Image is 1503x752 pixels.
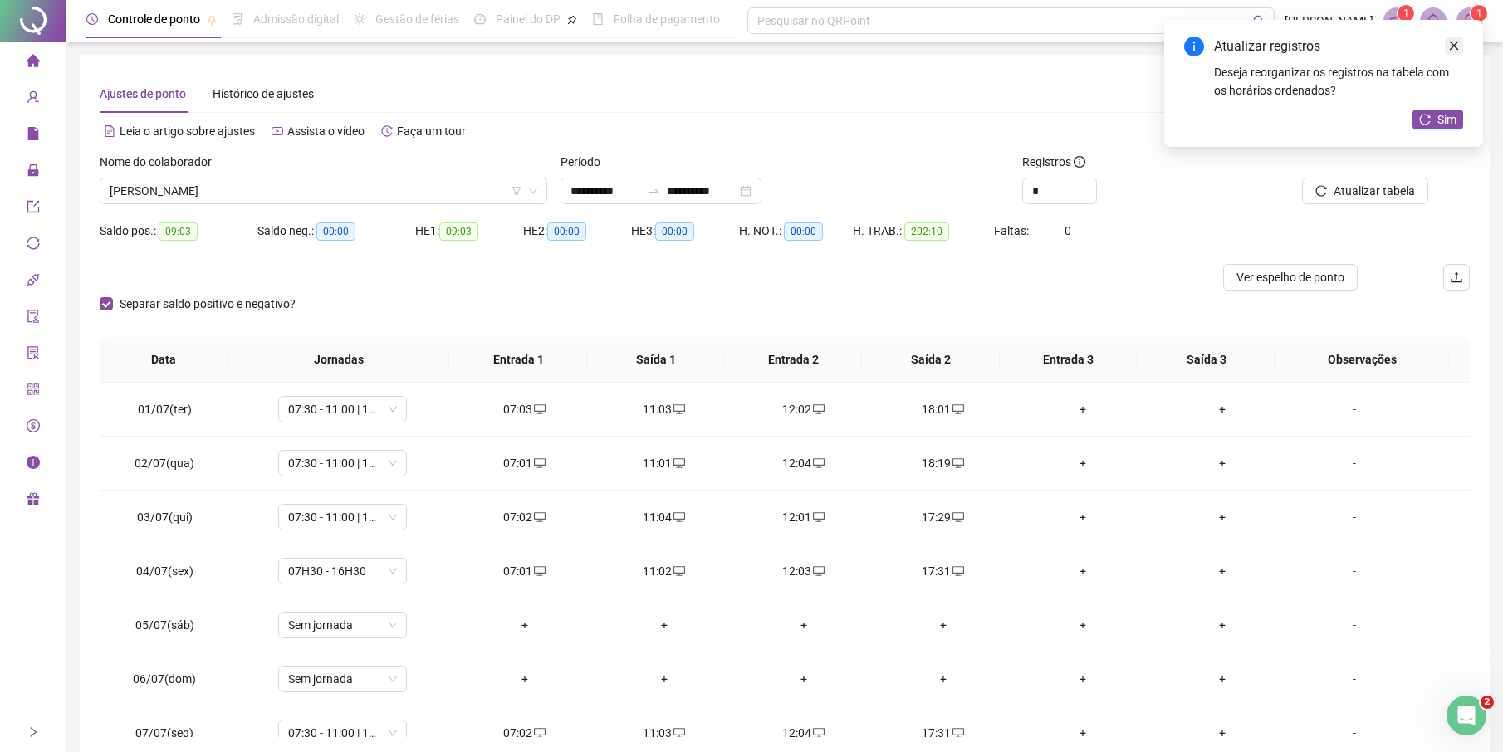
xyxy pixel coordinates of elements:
div: HE 1: [415,222,523,241]
sup: Atualize o seu contato no menu Meus Dados [1471,5,1487,22]
span: down [528,186,538,196]
span: 05/07(sáb) [135,618,194,632]
span: swap-right [647,184,660,198]
label: Nome do colaborador [100,153,223,171]
span: sync [27,229,40,262]
div: HE 2: [523,222,631,241]
div: - [1305,724,1403,742]
div: + [1166,508,1279,526]
span: book [592,13,604,25]
span: 07:30 - 11:00 | 12:00 - 17:30 [288,505,397,530]
div: - [1305,400,1403,418]
div: - [1305,670,1403,688]
div: Saldo neg.: [257,222,415,241]
th: Saída 3 [1138,337,1275,383]
div: + [468,616,580,634]
span: 00:00 [547,222,586,241]
span: audit [27,302,40,335]
span: Observações [1288,350,1437,369]
span: Leia o artigo sobre ajustes [120,125,255,138]
span: 00:00 [316,222,355,241]
span: gift [27,485,40,518]
span: reload [1315,185,1327,197]
span: Ver espelho de ponto [1236,268,1344,286]
a: Close [1445,37,1463,55]
sup: 1 [1398,5,1414,22]
span: desktop [672,457,685,469]
span: 07H30 - 16H30 [288,559,397,584]
div: + [887,616,1000,634]
span: info-circle [27,448,40,481]
span: 09:03 [439,222,478,241]
span: desktop [532,565,546,577]
div: 11:01 [608,454,721,472]
span: 07/07(seg) [135,726,193,740]
span: to [647,184,660,198]
span: solution [27,339,40,372]
span: desktop [532,403,546,415]
span: desktop [811,457,825,469]
div: 07:02 [468,508,580,526]
span: api [27,266,40,299]
span: desktop [672,727,685,739]
span: desktop [811,403,825,415]
button: Atualizar tabela [1302,178,1428,204]
span: reload [1419,114,1431,125]
span: Registros [1022,153,1085,171]
div: - [1305,616,1403,634]
span: desktop [532,457,546,469]
div: 07:01 [468,562,580,580]
div: 17:29 [887,508,1000,526]
span: 06/07(dom) [133,672,196,686]
span: desktop [951,565,964,577]
th: Entrada 1 [449,337,587,383]
div: 12:01 [747,508,860,526]
div: + [1026,454,1139,472]
div: HE 3: [631,222,739,241]
span: desktop [811,565,825,577]
span: file-text [104,125,115,137]
div: 07:03 [468,400,580,418]
div: 18:19 [887,454,1000,472]
span: sun [354,13,365,25]
span: file [27,120,40,153]
div: 17:31 [887,562,1000,580]
span: 1 [1476,7,1482,19]
span: pushpin [567,15,577,25]
span: desktop [811,727,825,739]
span: Gestão de férias [375,12,459,26]
span: 00:00 [655,222,694,241]
span: 04/07(sex) [136,564,193,578]
span: Ajustes de ponto [100,87,186,100]
div: 07:01 [468,454,580,472]
th: Saída 2 [862,337,1000,383]
span: bell [1426,13,1441,28]
span: desktop [951,403,964,415]
img: 69249 [1457,8,1482,33]
div: + [608,616,721,634]
span: youtube [272,125,283,137]
div: 11:02 [608,562,721,580]
span: info-circle [1184,37,1204,56]
span: [PERSON_NAME] [1285,12,1373,30]
div: + [1026,400,1139,418]
div: 17:31 [887,724,1000,742]
span: desktop [532,511,546,523]
span: desktop [672,403,685,415]
span: Sem jornada [288,613,397,637]
span: Assista o vídeo [287,125,365,138]
div: + [1026,562,1139,580]
div: 12:03 [747,562,860,580]
span: upload [1450,271,1463,284]
th: Jornadas [228,337,449,383]
span: qrcode [27,375,40,408]
span: JOSÉ MARIA BONIFACIO [110,178,537,203]
span: file-done [232,13,243,25]
span: notification [1389,13,1404,28]
span: 07:30 - 11:00 | 12:00 - 17:30 [288,451,397,476]
div: 12:02 [747,400,860,418]
span: Separar saldo positivo e negativo? [113,295,302,313]
span: 1 [1403,7,1409,19]
span: 07:30 - 11:00 | 12:00 - 17:30 [288,397,397,422]
span: desktop [811,511,825,523]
